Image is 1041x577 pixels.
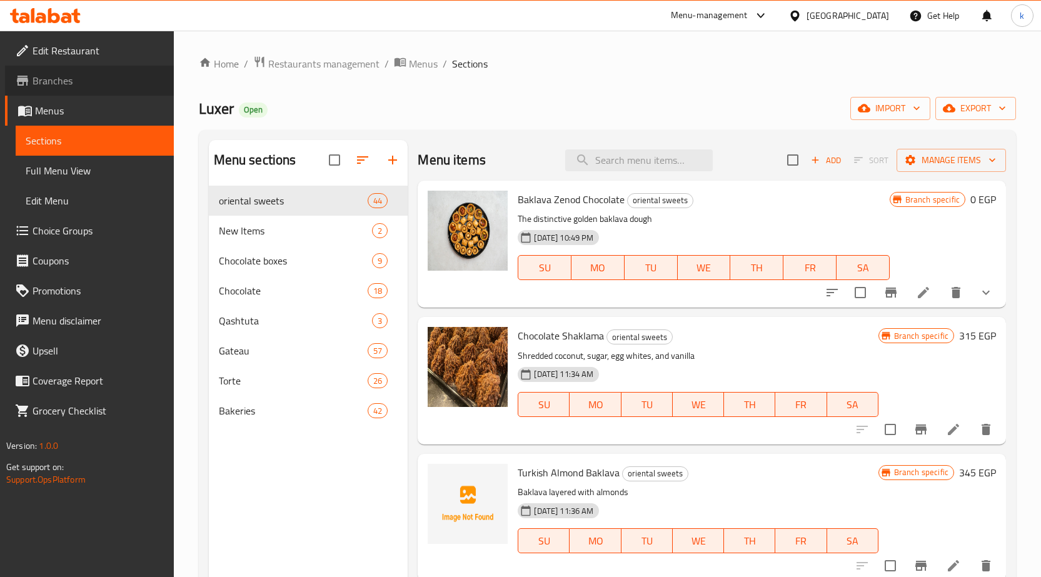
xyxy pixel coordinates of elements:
span: oriental sweets [623,466,688,481]
button: SU [518,528,570,553]
a: Upsell [5,336,174,366]
div: items [368,193,388,208]
img: Turkish Almond Baklava [428,464,508,544]
span: Branch specific [889,330,953,342]
button: import [850,97,930,120]
div: items [372,313,388,328]
a: Menus [394,56,438,72]
span: Add [809,153,843,168]
h6: 0 EGP [970,191,996,208]
span: 44 [368,195,387,207]
button: export [935,97,1016,120]
a: Home [199,56,239,71]
span: Promotions [33,283,164,298]
span: export [945,101,1006,116]
a: Edit menu item [946,558,961,573]
span: import [860,101,920,116]
div: Open [239,103,268,118]
a: Edit Menu [16,186,174,216]
a: Edit Restaurant [5,36,174,66]
div: Chocolate boxes9 [209,246,408,276]
button: SU [518,255,571,280]
span: TH [729,396,770,414]
span: 2 [373,225,387,237]
span: WE [678,532,719,550]
span: 9 [373,255,387,267]
span: Coverage Report [33,373,164,388]
button: FR [775,392,827,417]
svg: Show Choices [978,285,993,300]
button: delete [941,278,971,308]
span: oriental sweets [628,193,693,208]
span: k [1020,9,1024,23]
div: items [368,283,388,298]
a: Branches [5,66,174,96]
span: Edit Restaurant [33,43,164,58]
span: MO [576,259,620,277]
button: MO [570,528,621,553]
div: items [372,223,388,238]
span: Manage items [907,153,996,168]
span: Select section [780,147,806,173]
div: Torte26 [209,366,408,396]
h2: Menu items [418,151,486,169]
span: [DATE] 10:49 PM [529,232,598,244]
button: SA [827,392,878,417]
button: Add section [378,145,408,175]
span: Chocolate [219,283,368,298]
span: Version: [6,438,37,454]
span: Edit Menu [26,193,164,208]
span: Open [239,104,268,115]
span: Branches [33,73,164,88]
button: TH [730,255,783,280]
span: WE [683,259,726,277]
button: show more [971,278,1001,308]
div: Menu-management [671,8,748,23]
span: Menus [35,103,164,118]
span: FR [788,259,832,277]
div: Gateau57 [209,336,408,366]
a: Coverage Report [5,366,174,396]
button: delete [971,414,1001,444]
span: Luxer [199,94,234,123]
span: Baklava Zenod Chocolate [518,190,625,209]
span: TU [626,532,668,550]
div: Bakeries [219,403,368,418]
span: Branch specific [889,466,953,478]
a: Promotions [5,276,174,306]
div: Qashtuta [219,313,373,328]
span: New Items [219,223,373,238]
button: MO [571,255,625,280]
span: 26 [368,375,387,387]
img: Baklava Zenod Chocolate [428,191,508,271]
button: sort-choices [817,278,847,308]
span: Select to update [877,416,903,443]
span: Menu disclaimer [33,313,164,328]
a: Restaurants management [253,56,380,72]
span: SA [832,396,873,414]
nav: Menu sections [209,181,408,431]
button: SA [827,528,878,553]
button: TU [625,255,678,280]
span: 1.0.0 [39,438,58,454]
span: Chocolate boxes [219,253,373,268]
span: oriental sweets [219,193,368,208]
span: Choice Groups [33,223,164,238]
span: Turkish Almond Baklava [518,463,620,482]
span: MO [575,532,616,550]
button: Branch-specific-item [876,278,906,308]
button: SA [837,255,890,280]
p: Baklava layered with almonds [518,484,878,500]
div: New Items2 [209,216,408,246]
span: SU [523,532,565,550]
li: / [244,56,248,71]
span: 42 [368,405,387,417]
button: WE [678,255,731,280]
span: Add item [806,151,846,170]
span: TU [630,259,673,277]
div: items [368,373,388,388]
button: TH [724,528,775,553]
span: TH [735,259,778,277]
